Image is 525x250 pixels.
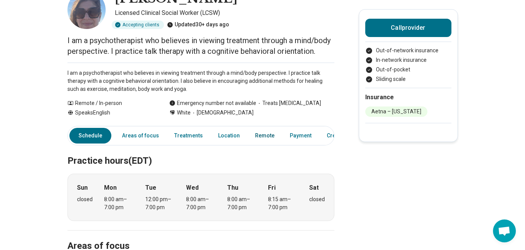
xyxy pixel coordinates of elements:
[67,35,334,56] p: I am a psychotherapist who believes in viewing treatment through a mind/body perspective. I pract...
[169,99,256,107] div: Emergency number not available
[365,93,451,102] h2: Insurance
[309,183,319,192] strong: Sat
[145,183,156,192] strong: Tue
[365,19,451,37] button: Callprovider
[227,183,238,192] strong: Thu
[186,183,199,192] strong: Wed
[365,75,451,83] li: Sliding scale
[268,195,297,211] div: 8:15 am – 7:00 pm
[67,136,334,168] h2: Practice hours (EDT)
[115,8,334,18] p: Licensed Clinical Social Worker (LCSW)
[365,106,427,117] li: Aetna – [US_STATE]
[77,183,88,192] strong: Sun
[365,56,451,64] li: In-network insurance
[167,21,229,29] div: Updated 30+ days ago
[268,183,276,192] strong: Fri
[77,195,93,203] div: closed
[145,195,175,211] div: 12:00 pm – 7:00 pm
[227,195,257,211] div: 8:00 am – 7:00 pm
[67,174,334,221] div: When does the program meet?
[69,128,111,144] a: Schedule
[67,69,334,93] p: I am a psychotherapist who believes in viewing treatment through a mind/body perspective. I pract...
[285,128,316,144] a: Payment
[250,128,279,144] a: Remote
[322,128,365,144] a: Credentials
[104,195,133,211] div: 8:00 am – 7:00 pm
[365,47,451,55] li: Out-of-network insurance
[170,128,207,144] a: Treatments
[191,109,254,117] span: [DEMOGRAPHIC_DATA]
[112,21,164,29] div: Accepting clients
[117,128,164,144] a: Areas of focus
[186,195,215,211] div: 8:00 am – 7:00 pm
[67,99,154,107] div: Remote / In-person
[493,219,516,242] div: Open chat
[256,99,321,107] span: Treats [MEDICAL_DATA]
[177,109,191,117] span: White
[365,47,451,83] ul: Payment options
[214,128,244,144] a: Location
[365,66,451,74] li: Out-of-pocket
[67,109,154,117] div: Speaks English
[309,195,325,203] div: closed
[104,183,117,192] strong: Mon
